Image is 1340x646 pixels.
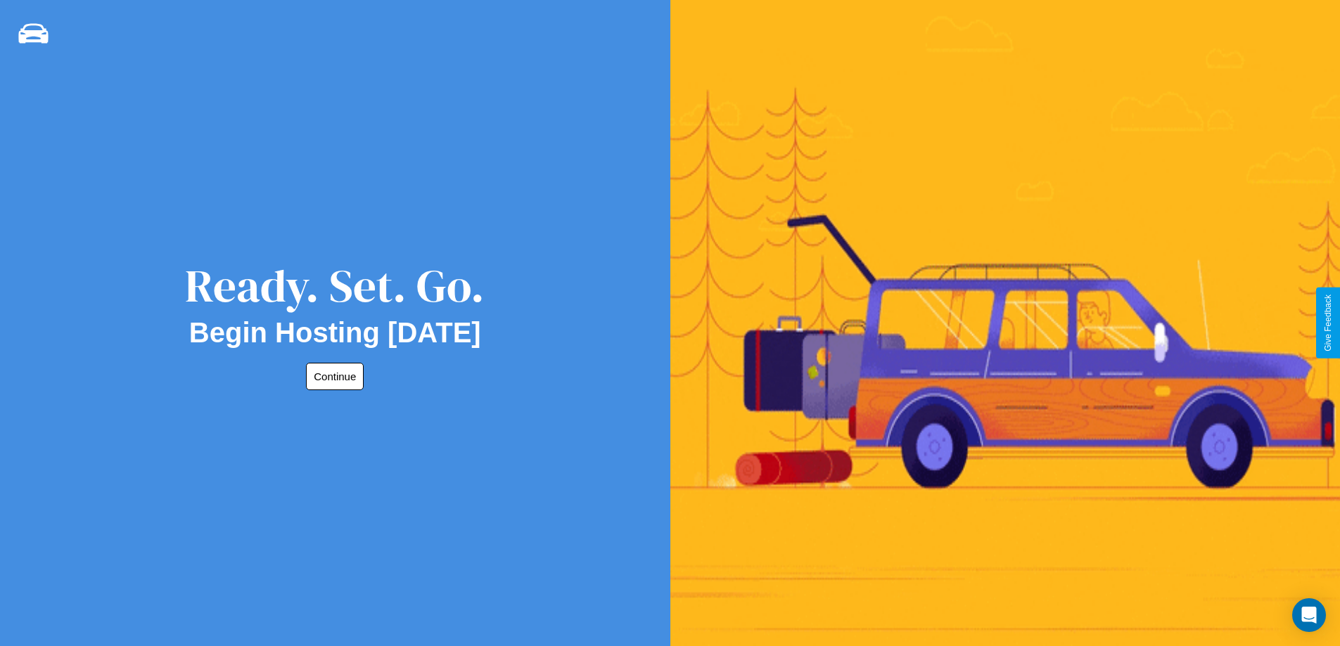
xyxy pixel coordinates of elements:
div: Ready. Set. Go. [185,254,485,317]
h2: Begin Hosting [DATE] [189,317,481,349]
div: Open Intercom Messenger [1292,598,1326,632]
div: Give Feedback [1323,295,1333,351]
button: Continue [306,363,364,390]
